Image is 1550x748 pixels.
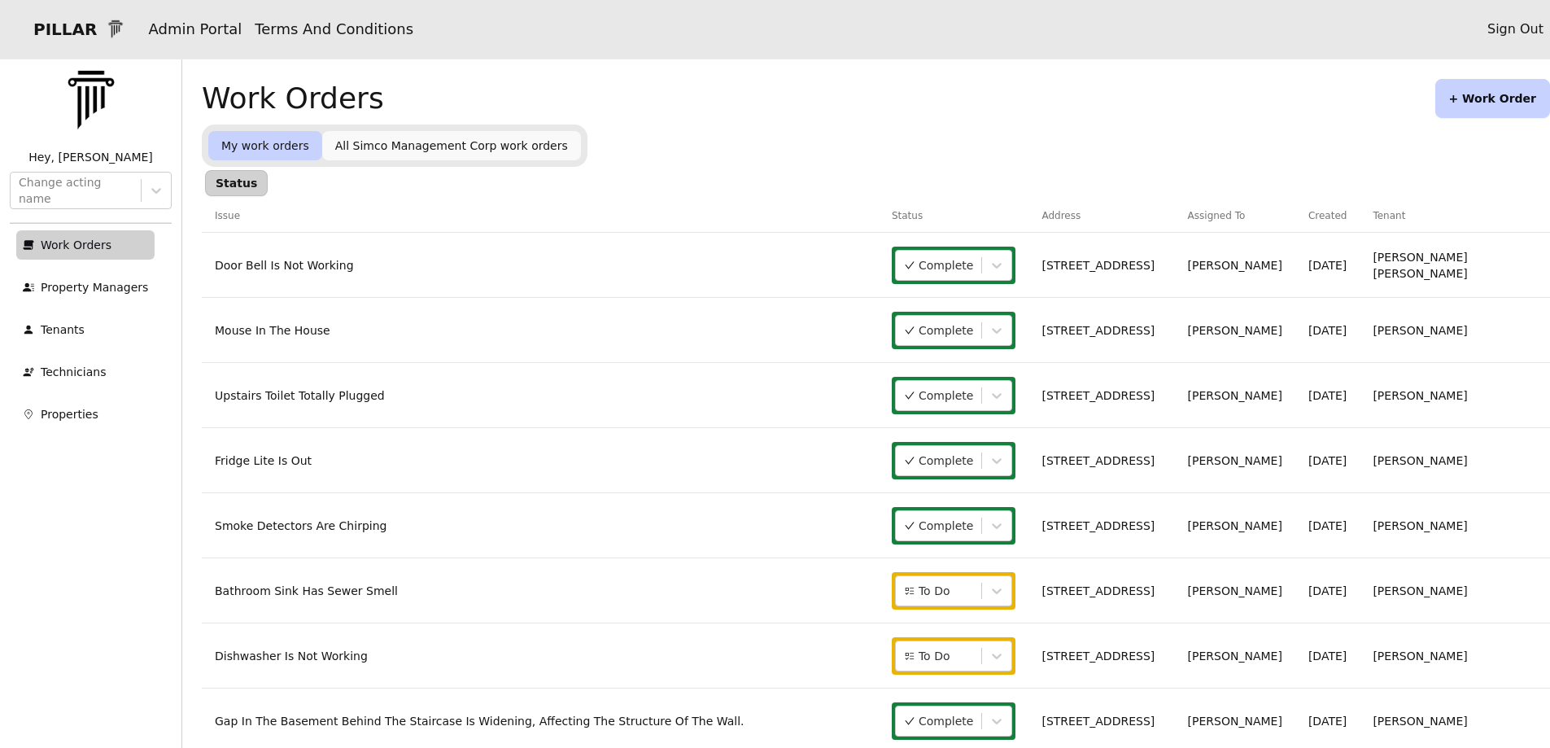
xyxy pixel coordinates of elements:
[1308,584,1347,597] a: [DATE]
[202,82,384,115] h1: Work Orders
[1188,454,1282,467] a: [PERSON_NAME]
[50,59,132,141] img: PILLAR
[1373,715,1467,728] a: [PERSON_NAME]
[1041,519,1155,532] a: [STREET_ADDRESS]
[16,357,155,387] a: Technicians
[215,650,368,663] a: Dishwasher Is Not Working
[19,174,133,207] div: Change acting name
[215,519,386,532] a: Smoke Detectors Are Chirping
[16,315,155,344] a: Tenants
[1308,519,1347,532] a: [DATE]
[1373,454,1467,467] a: [PERSON_NAME]
[879,199,1028,233] th: Status
[20,18,97,41] p: PILLAR
[1373,650,1467,663] a: [PERSON_NAME]
[1041,259,1155,272] a: [STREET_ADDRESS]
[1373,251,1467,280] a: [PERSON_NAME] [PERSON_NAME]
[1360,199,1550,233] th: Tenant
[1041,584,1155,597] a: [STREET_ADDRESS]
[1188,650,1282,663] a: [PERSON_NAME]
[16,400,155,429] a: Properties
[16,273,155,302] a: Property Managers
[41,364,106,380] p: Technicians
[205,170,268,196] div: Status
[1295,199,1360,233] th: Created
[215,715,744,728] a: Gap In The Basement Behind The Staircase Is Widening, Affecting The Structure Of The Wall.
[1308,324,1347,337] a: [DATE]
[10,149,172,165] p: Hey, [PERSON_NAME]
[1308,259,1347,272] a: [DATE]
[1041,650,1155,663] a: [STREET_ADDRESS]
[208,131,322,160] a: My work orders
[1373,519,1467,532] a: [PERSON_NAME]
[1373,324,1467,337] a: [PERSON_NAME]
[1041,389,1155,402] a: [STREET_ADDRESS]
[1308,650,1347,663] a: [DATE]
[1041,454,1155,467] a: [STREET_ADDRESS]
[1373,389,1467,402] a: [PERSON_NAME]
[1435,79,1550,118] button: + Work Order
[322,131,581,160] a: All Simco Management Corp work orders
[215,389,385,402] a: Upstairs Toilet Totally Plugged
[215,454,312,467] a: Fridge Lite Is Out
[215,584,398,597] a: Bathroom Sink Has Sewer Smell
[7,10,142,49] a: PILLAR
[41,322,85,338] p: Tenants
[1373,584,1467,597] a: [PERSON_NAME]
[1188,324,1282,337] a: [PERSON_NAME]
[1041,324,1155,337] a: [STREET_ADDRESS]
[1188,584,1282,597] a: [PERSON_NAME]
[1487,20,1543,39] a: Sign Out
[16,230,155,260] a: Work Orders
[1308,715,1347,728] a: [DATE]
[1308,389,1347,402] a: [DATE]
[1188,519,1282,532] a: [PERSON_NAME]
[255,20,413,37] a: Terms And Conditions
[1041,715,1155,728] a: [STREET_ADDRESS]
[1308,454,1347,467] a: [DATE]
[215,259,354,272] a: Door Bell Is Not Working
[41,237,111,253] p: Work Orders
[1028,199,1174,233] th: Address
[1188,259,1282,272] a: [PERSON_NAME]
[41,279,148,295] p: Property Managers
[1188,715,1282,728] a: [PERSON_NAME]
[148,20,242,37] a: Admin Portal
[215,324,330,337] a: Mouse In The House
[41,406,98,422] p: Properties
[1188,389,1282,402] a: [PERSON_NAME]
[103,17,128,42] img: 1
[202,199,879,233] th: Issue
[1175,199,1295,233] th: Assigned To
